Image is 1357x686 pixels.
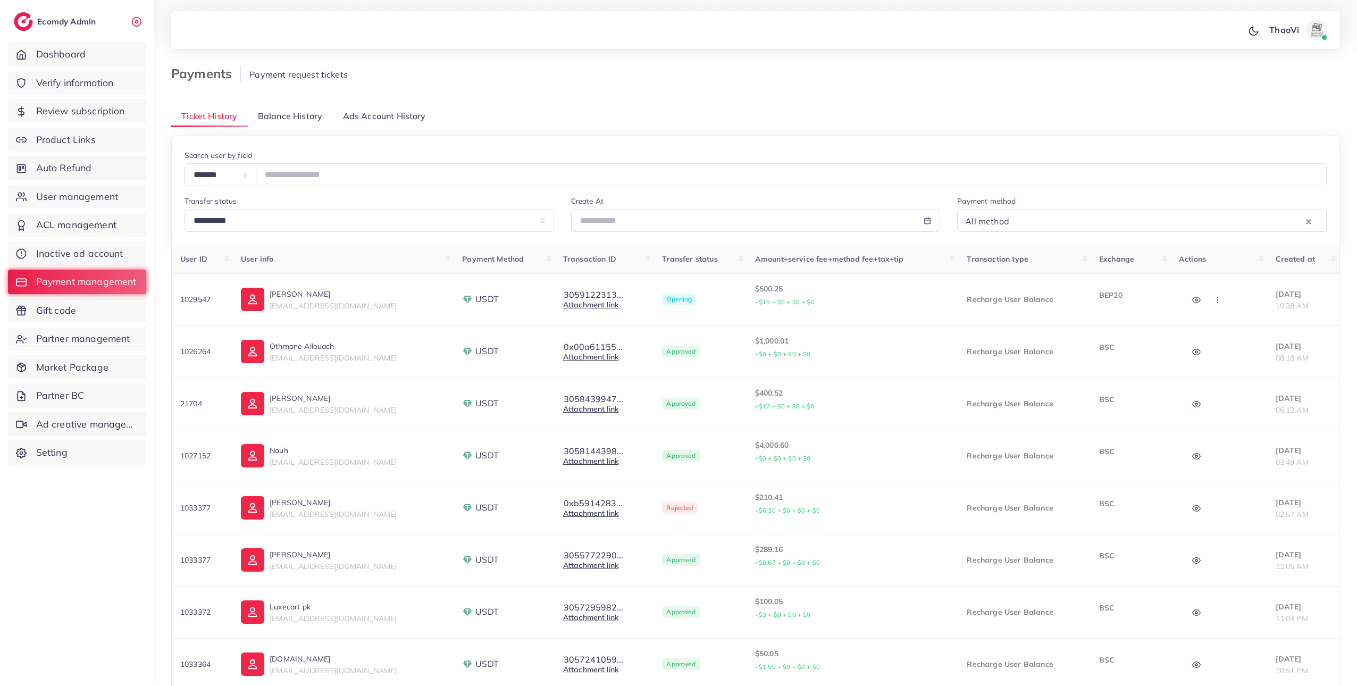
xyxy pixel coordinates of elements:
[662,254,717,264] span: Transfer status
[1276,392,1331,405] p: [DATE]
[258,110,322,122] span: Balance History
[270,444,397,457] p: Nouh
[563,342,623,352] button: 0x00a61155...
[241,392,264,415] img: ic-user-info.36bf1079.svg
[180,345,224,358] p: 1026264
[180,293,224,306] p: 1029547
[1012,211,1303,229] input: Search for option
[8,355,146,380] a: Market Package
[662,554,700,566] span: Approved
[1179,254,1206,264] span: Actions
[755,559,820,566] small: +$8.67 + $0 + $0 + $0
[662,346,700,357] span: Approved
[462,254,524,264] span: Payment Method
[270,548,397,561] p: [PERSON_NAME]
[241,444,264,467] img: ic-user-info.36bf1079.svg
[270,288,397,300] p: [PERSON_NAME]
[563,446,624,456] button: 3058144398...
[249,69,348,80] span: Payment request tickets
[755,298,815,306] small: +$15 + $0 + $0 + $0
[563,508,618,518] a: Attachment link
[967,293,1082,306] p: Recharge User Balance
[755,334,950,361] p: $1,000.01
[8,298,146,323] a: Gift code
[270,301,397,311] span: [EMAIL_ADDRESS][DOMAIN_NAME]
[14,12,33,31] img: logo
[36,218,116,232] span: ACL management
[1099,445,1162,458] p: BSC
[185,196,237,206] label: Transfer status
[36,389,85,403] span: Partner BC
[1276,666,1308,675] span: 10:51 PM
[563,456,618,466] a: Attachment link
[185,150,252,161] label: Search user by field
[8,241,146,266] a: Inactive ad account
[270,496,397,509] p: [PERSON_NAME]
[755,282,950,308] p: $500.25
[967,397,1082,410] p: Recharge User Balance
[36,161,92,175] span: Auto Refund
[270,614,397,623] span: [EMAIL_ADDRESS][DOMAIN_NAME]
[755,403,815,410] small: +$12 + $0 + $0 + $0
[967,449,1082,462] p: Recharge User Balance
[957,209,1327,232] div: Search for option
[563,665,618,674] a: Attachment link
[171,66,241,81] h3: Payments
[36,76,114,90] span: Verify information
[36,446,68,459] span: Setting
[270,353,397,363] span: [EMAIL_ADDRESS][DOMAIN_NAME]
[36,133,96,147] span: Product Links
[343,110,426,122] span: Ads Account History
[662,450,700,462] span: Approved
[475,554,499,566] span: USDT
[180,254,207,264] span: User ID
[241,340,264,363] img: ic-user-info.36bf1079.svg
[36,361,108,374] span: Market Package
[1276,496,1331,509] p: [DATE]
[8,185,146,209] a: User management
[662,502,697,514] span: Rejected
[755,543,950,569] p: $289.16
[1276,600,1331,613] p: [DATE]
[755,455,811,462] small: +$0 + $0 + $0 + $0
[563,613,618,622] a: Attachment link
[14,12,98,31] a: logoEcomdy Admin
[270,405,397,415] span: [EMAIL_ADDRESS][DOMAIN_NAME]
[563,300,618,309] a: Attachment link
[462,659,473,670] img: payment
[8,156,146,180] a: Auto Refund
[475,606,499,618] span: USDT
[270,600,397,613] p: Luxecart pk
[8,71,146,95] a: Verify information
[36,417,138,431] span: Ad creative management
[967,606,1082,618] p: Recharge User Balance
[36,47,86,61] span: Dashboard
[662,658,700,670] span: Approved
[963,214,1011,229] span: All method
[571,196,604,206] label: Create At
[755,254,904,264] span: Amount+service fee+method fee+tax+tip
[1269,23,1299,36] p: ThaoVi
[1099,393,1162,406] p: BSC
[1276,353,1309,363] span: 08:18 AM
[8,99,146,123] a: Review subscription
[241,600,264,624] img: ic-user-info.36bf1079.svg
[563,655,624,664] button: 3057241059...
[8,42,146,66] a: Dashboard
[1276,405,1309,415] span: 06:12 AM
[475,449,499,462] span: USDT
[563,603,624,612] button: 3057295982...
[36,104,125,118] span: Review subscription
[241,496,264,520] img: ic-user-info.36bf1079.svg
[180,606,224,618] p: 1033372
[270,457,397,467] span: [EMAIL_ADDRESS][DOMAIN_NAME]
[270,666,397,675] span: [EMAIL_ADDRESS][DOMAIN_NAME]
[462,450,473,461] img: payment
[180,449,224,462] p: 1027152
[1306,19,1327,40] img: avatar
[36,304,76,317] span: Gift code
[967,345,1082,358] p: Recharge User Balance
[270,562,397,571] span: [EMAIL_ADDRESS][DOMAIN_NAME]
[462,398,473,409] img: payment
[563,254,616,264] span: Transaction ID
